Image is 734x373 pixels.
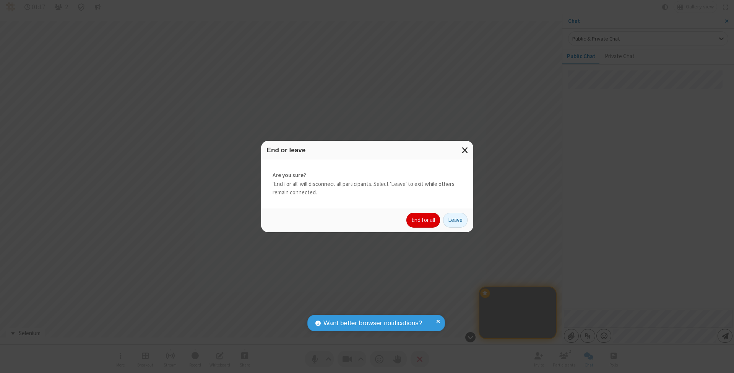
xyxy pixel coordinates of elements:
div: 'End for all' will disconnect all participants. Select 'Leave' to exit while others remain connec... [261,160,473,208]
button: Leave [443,213,468,228]
span: Want better browser notifications? [323,318,422,328]
h3: End or leave [267,147,468,154]
strong: Are you sure? [273,171,462,180]
button: End for all [406,213,440,228]
button: Close modal [457,141,473,160]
